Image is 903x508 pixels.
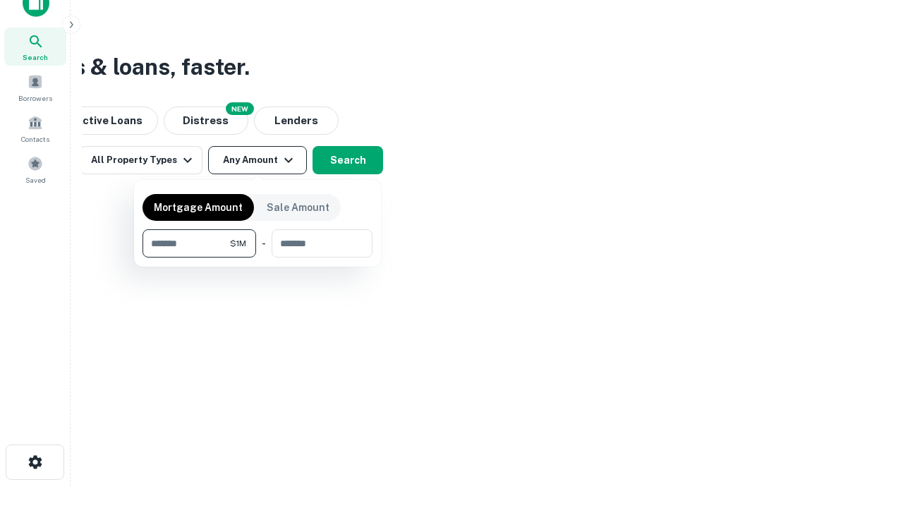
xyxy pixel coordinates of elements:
div: - [262,229,266,258]
p: Mortgage Amount [154,200,243,215]
p: Sale Amount [267,200,329,215]
iframe: Chat Widget [832,395,903,463]
span: $1M [230,237,246,250]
